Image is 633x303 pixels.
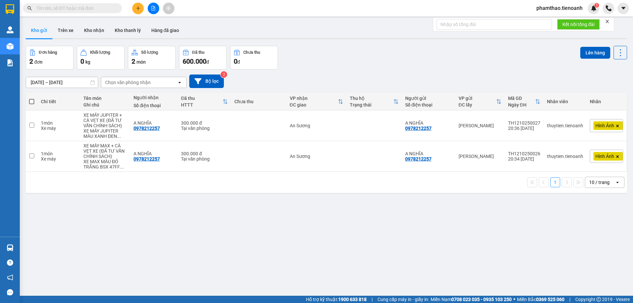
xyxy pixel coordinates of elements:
[550,177,560,187] button: 1
[547,123,583,128] div: thuytien.tienoanh
[405,96,452,101] div: Người gửi
[350,96,393,101] div: Thu hộ
[117,134,121,139] span: ...
[405,151,452,156] div: A NGHĨA
[7,259,13,266] span: question-circle
[306,296,367,303] span: Hỗ trợ kỹ thuật:
[181,126,228,131] div: Tại văn phòng
[405,156,432,162] div: 0978212257
[109,22,146,38] button: Kho thanh lý
[455,93,505,110] th: Toggle SortBy
[290,96,338,101] div: VP nhận
[595,153,614,159] span: Hình Ảnh
[517,296,564,303] span: Miền Bắc
[52,22,79,38] button: Trên xe
[83,159,127,169] div: XE MAX MÀU ĐỎ TRẮNG BSX 47FF-8358
[405,120,452,126] div: A NGHĨA
[405,102,452,107] div: Số điện thoại
[181,96,223,101] div: Đã thu
[508,102,535,107] div: Ngày ĐH
[83,112,127,128] div: XE MÁY JUPITER + CÀ VẸT XE (ĐÃ TƯ VẤN CHÍNH SÁCH)
[234,57,237,65] span: 0
[595,3,598,8] span: 1
[132,3,144,14] button: plus
[83,143,127,159] div: XE MÁY MAX + CÀ VẸT XE (ĐÃ TƯ VẤN CHÍNH SÁCH)
[508,156,540,162] div: 20:34 [DATE]
[39,50,57,55] div: Đơn hàng
[136,6,140,11] span: plus
[620,5,626,11] span: caret-down
[591,5,597,11] img: icon-new-feature
[290,123,344,128] div: An Sương
[615,180,620,185] svg: open
[163,3,174,14] button: aim
[243,50,260,55] div: Chưa thu
[508,126,540,131] div: 20:36 [DATE]
[166,6,171,11] span: aim
[79,22,109,38] button: Kho nhận
[146,22,184,38] button: Hàng đã giao
[134,103,175,108] div: Số điện thoại
[513,298,515,301] span: ⚪️
[148,3,159,14] button: file-add
[459,102,496,107] div: ĐC lấy
[290,154,344,159] div: An Sương
[508,120,540,126] div: TH1210250027
[605,19,610,24] span: close
[459,96,496,101] div: VP gửi
[41,99,77,104] div: Chi tiết
[178,93,231,110] th: Toggle SortBy
[7,244,14,251] img: warehouse-icon
[83,96,127,101] div: Tên món
[377,296,429,303] span: Cung cấp máy in - giấy in:
[134,151,175,156] div: A NGHĨA
[580,47,610,59] button: Lên hàng
[41,156,77,162] div: Xe máy
[132,57,135,65] span: 2
[134,156,160,162] div: 0978212257
[569,296,570,303] span: |
[437,19,552,30] input: Nhập số tổng đài
[179,46,227,70] button: Đã thu600.000đ
[151,6,156,11] span: file-add
[120,164,124,169] span: ...
[286,93,347,110] th: Toggle SortBy
[618,3,629,14] button: caret-down
[230,46,278,70] button: Chưa thu0đ
[134,126,160,131] div: 0978212257
[557,19,600,30] button: Kết nối tổng đài
[290,102,338,107] div: ĐC giao
[338,297,367,302] strong: 1900 633 818
[237,59,240,65] span: đ
[77,46,125,70] button: Khối lượng0kg
[7,274,13,281] span: notification
[547,99,583,104] div: Nhân viên
[590,99,623,104] div: Nhãn
[234,99,283,104] div: Chưa thu
[36,5,114,12] input: Tìm tên, số ĐT hoặc mã đơn
[29,57,33,65] span: 2
[41,126,77,131] div: Xe máy
[431,296,512,303] span: Miền Nam
[6,4,14,14] img: logo-vxr
[141,50,158,55] div: Số lượng
[606,5,612,11] img: phone-icon
[134,95,175,100] div: Người nhận
[589,179,610,186] div: 10 / trang
[596,297,601,302] span: copyright
[85,59,90,65] span: kg
[562,21,594,28] span: Kết nối tổng đài
[26,22,52,38] button: Kho gửi
[459,123,501,128] div: [PERSON_NAME]
[83,128,127,139] div: XE MÁY JUPITER MÀU XANH ĐEN BSX 70L4-5036
[372,296,373,303] span: |
[7,43,14,50] img: warehouse-icon
[105,79,151,86] div: Chọn văn phòng nhận
[192,50,204,55] div: Đã thu
[80,57,84,65] span: 0
[7,289,13,295] span: message
[177,80,182,85] svg: open
[134,120,175,126] div: A NGHĨA
[183,57,206,65] span: 600.000
[189,75,224,88] button: Bộ lọc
